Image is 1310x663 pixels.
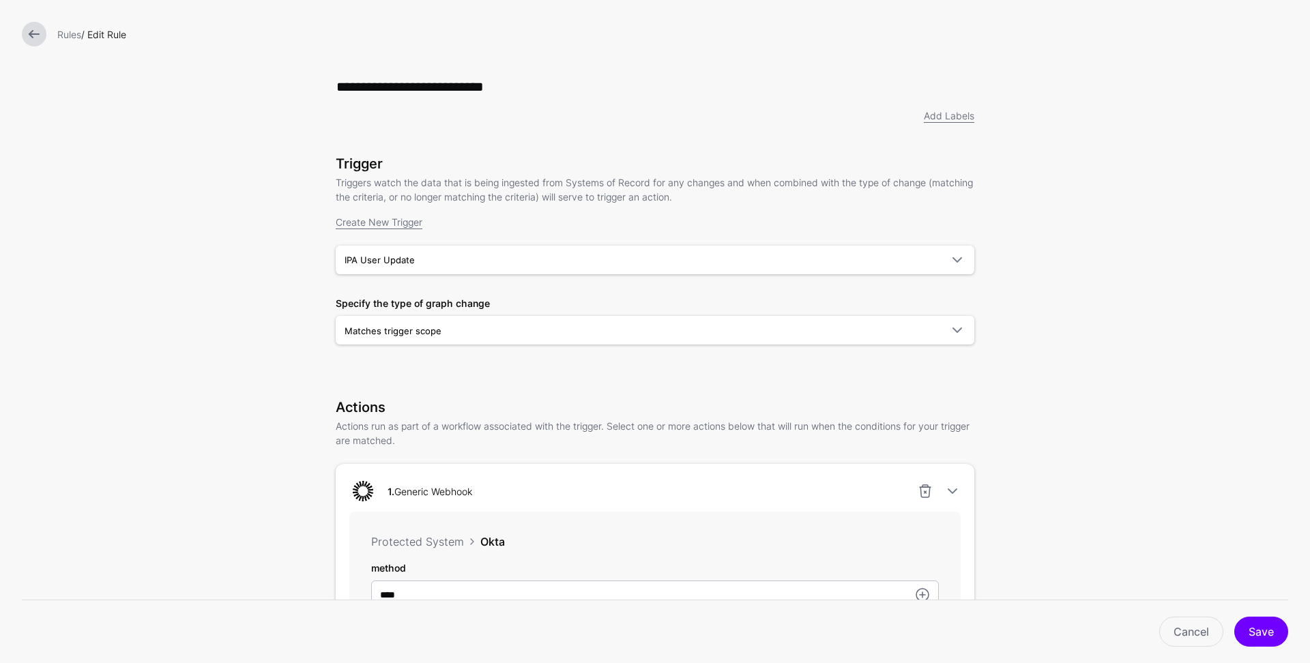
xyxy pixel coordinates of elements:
[1234,617,1288,647] button: Save
[924,110,974,121] a: Add Labels
[336,399,974,415] h3: Actions
[336,216,422,228] a: Create New Trigger
[371,535,464,548] span: Protected System
[345,325,441,336] span: Matches trigger scope
[371,561,406,575] label: method
[388,486,394,497] strong: 1.
[480,535,505,548] span: Okta
[1159,617,1223,647] a: Cancel
[382,484,478,499] div: Generic Webhook
[345,254,415,265] span: IPA User Update
[336,156,974,172] h3: Trigger
[57,29,81,40] a: Rules
[349,477,377,505] img: svg+xml;base64,PHN2ZyB3aWR0aD0iNjQiIGhlaWdodD0iNjQiIHZpZXdCb3g9IjAgMCA2NCA2NCIgZmlsbD0ibm9uZSIgeG...
[336,419,974,447] p: Actions run as part of a workflow associated with the trigger. Select one or more actions below t...
[336,175,974,204] p: Triggers watch the data that is being ingested from Systems of Record for any changes and when co...
[336,296,490,310] label: Specify the type of graph change
[52,27,1294,42] div: / Edit Rule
